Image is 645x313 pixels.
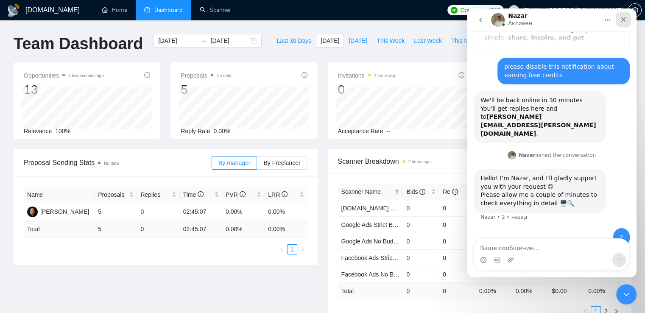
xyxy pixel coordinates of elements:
[476,282,512,299] td: 0.00 %
[222,221,265,238] td: 0.00 %
[374,73,396,78] time: 2 hours ago
[210,36,249,45] input: End date
[27,207,38,217] img: DS
[226,191,246,198] span: PVR
[24,187,95,203] th: Name
[439,282,476,299] td: 0
[222,203,265,221] td: 0.00%
[181,128,210,134] span: Reply Rate
[287,244,297,254] li: 1
[277,244,287,254] button: left
[288,245,297,254] a: 1
[460,6,486,15] span: Connects:
[338,128,383,134] span: Acceptance Rate
[214,128,231,134] span: 0.00%
[458,72,464,78] span: info-circle
[104,161,119,166] span: No data
[265,221,307,238] td: 0.00 %
[276,36,311,45] span: Last 30 Days
[628,3,642,17] button: setting
[338,156,622,167] span: Scanner Breakdown
[338,282,403,299] td: Total
[95,221,137,238] td: 5
[467,8,637,277] iframe: Intercom live chat
[377,36,405,45] span: This Week
[181,81,231,98] div: 5
[24,128,52,134] span: Relevance
[439,216,476,233] td: 0
[24,70,104,81] span: Opportunities
[265,203,307,221] td: 0.00%
[140,190,170,199] span: Replies
[98,190,127,199] span: Proposals
[406,188,425,195] span: Bids
[628,7,642,14] a: setting
[95,203,137,221] td: 5
[414,36,442,45] span: Last Week
[302,72,307,78] span: info-circle
[403,249,439,266] td: 0
[282,191,288,197] span: info-circle
[14,34,143,54] h1: Team Dashboard
[488,6,500,15] span: 1535
[102,6,127,14] a: homeHome
[419,189,425,195] span: info-circle
[217,73,232,78] span: No data
[198,191,204,197] span: info-circle
[40,207,89,216] div: [PERSON_NAME]
[511,7,517,13] span: user
[548,282,585,299] td: $ 0.00
[24,157,212,168] span: Proposal Sending Stats
[439,200,476,216] td: 0
[24,221,95,238] td: Total
[439,266,476,282] td: 0
[180,203,222,221] td: 02:45:07
[181,70,231,81] span: Proposals
[27,208,89,215] a: DS[PERSON_NAME]
[272,34,316,48] button: Last 30 Days
[341,238,402,245] a: Google Ads No Budget
[341,188,381,195] span: Scanner Name
[55,128,70,134] span: 100%
[200,6,231,14] a: searchScanner
[144,72,150,78] span: info-circle
[447,34,485,48] button: This Month
[321,36,339,45] span: [DATE]
[183,191,204,198] span: Time
[297,244,307,254] button: right
[451,36,480,45] span: This Month
[349,36,367,45] span: [DATE]
[341,221,408,228] a: Google Ads Strict Budget
[386,128,390,134] span: --
[403,233,439,249] td: 0
[616,284,637,305] iframe: Intercom live chat
[200,37,207,44] span: swap-right
[341,254,415,261] a: Facebook Ads Strict Budget
[137,187,179,203] th: Replies
[268,191,288,198] span: LRR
